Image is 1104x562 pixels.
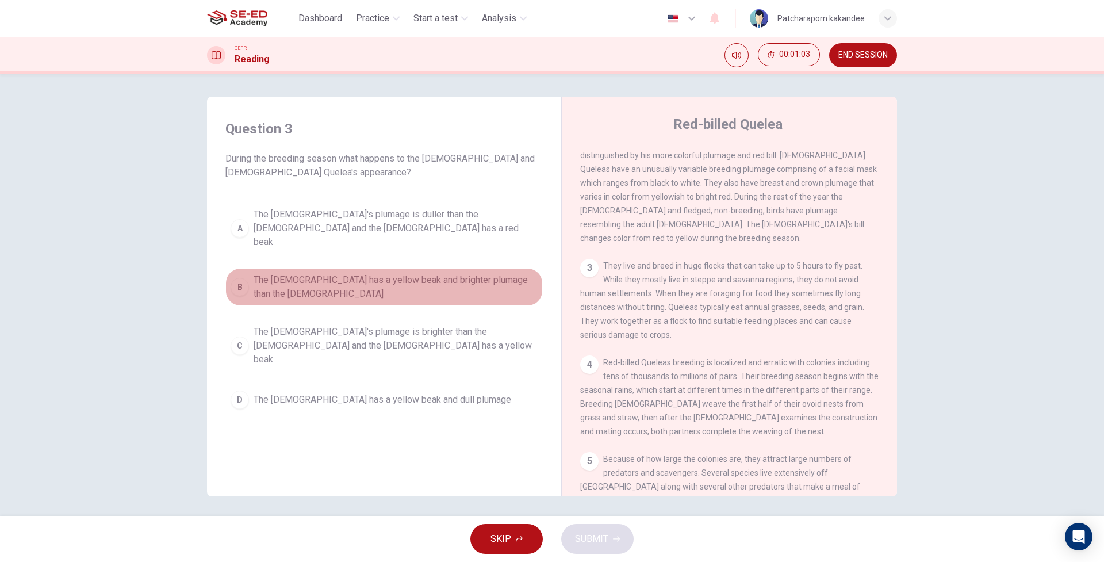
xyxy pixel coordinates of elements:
[231,219,249,238] div: A
[231,278,249,296] div: B
[838,51,888,60] span: END SESSION
[225,120,543,138] h4: Question 3
[298,12,342,25] span: Dashboard
[225,385,543,414] button: DThe [DEMOGRAPHIC_DATA] has a yellow beak and dull plumage
[477,8,531,29] button: Analysis
[470,524,543,554] button: SKIP
[225,268,543,306] button: BThe [DEMOGRAPHIC_DATA] has a yellow beak and brighter plumage than the [DEMOGRAPHIC_DATA]
[758,43,820,66] button: 00:01:03
[356,12,389,25] span: Practice
[829,43,897,67] button: END SESSION
[351,8,404,29] button: Practice
[580,358,879,436] span: Red-billed Queleas breeding is localized and erratic with colonies including tens of thousands to...
[254,208,538,249] span: The [DEMOGRAPHIC_DATA]'s plumage is duller than the [DEMOGRAPHIC_DATA] and the [DEMOGRAPHIC_DATA]...
[231,337,249,355] div: C
[490,531,511,547] span: SKIP
[666,14,680,23] img: en
[254,273,538,301] span: The [DEMOGRAPHIC_DATA] has a yellow beak and brighter plumage than the [DEMOGRAPHIC_DATA]
[482,12,516,25] span: Analysis
[580,261,864,339] span: They live and breed in huge flocks that can take up to 5 hours to fly past. While they mostly liv...
[294,8,347,29] button: Dashboard
[254,393,511,407] span: The [DEMOGRAPHIC_DATA] has a yellow beak and dull plumage
[235,44,247,52] span: CEFR
[207,7,294,30] a: SE-ED Academy logo
[413,12,458,25] span: Start a test
[1065,523,1092,550] div: Open Intercom Messenger
[777,12,865,25] div: Patcharaporn kakandee
[409,8,473,29] button: Start a test
[673,115,783,133] h4: Red-billed Quelea
[225,320,543,372] button: CThe [DEMOGRAPHIC_DATA]'s plumage is brighter than the [DEMOGRAPHIC_DATA] and the [DEMOGRAPHIC_DA...
[225,152,543,179] span: During the breeding season what happens to the [DEMOGRAPHIC_DATA] and [DEMOGRAPHIC_DATA] Quelea's...
[724,43,749,67] div: Mute
[758,43,820,67] div: Hide
[254,325,538,366] span: The [DEMOGRAPHIC_DATA]'s plumage is brighter than the [DEMOGRAPHIC_DATA] and the [DEMOGRAPHIC_DAT...
[207,7,267,30] img: SE-ED Academy logo
[580,259,599,277] div: 3
[580,452,599,471] div: 5
[231,391,249,409] div: D
[235,52,270,66] h1: Reading
[225,202,543,254] button: AThe [DEMOGRAPHIC_DATA]'s plumage is duller than the [DEMOGRAPHIC_DATA] and the [DEMOGRAPHIC_DATA...
[779,50,810,59] span: 00:01:03
[580,355,599,374] div: 4
[580,454,872,560] span: Because of how large the colonies are, they attract large numbers of predators and scavengers. Se...
[750,9,768,28] img: Profile picture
